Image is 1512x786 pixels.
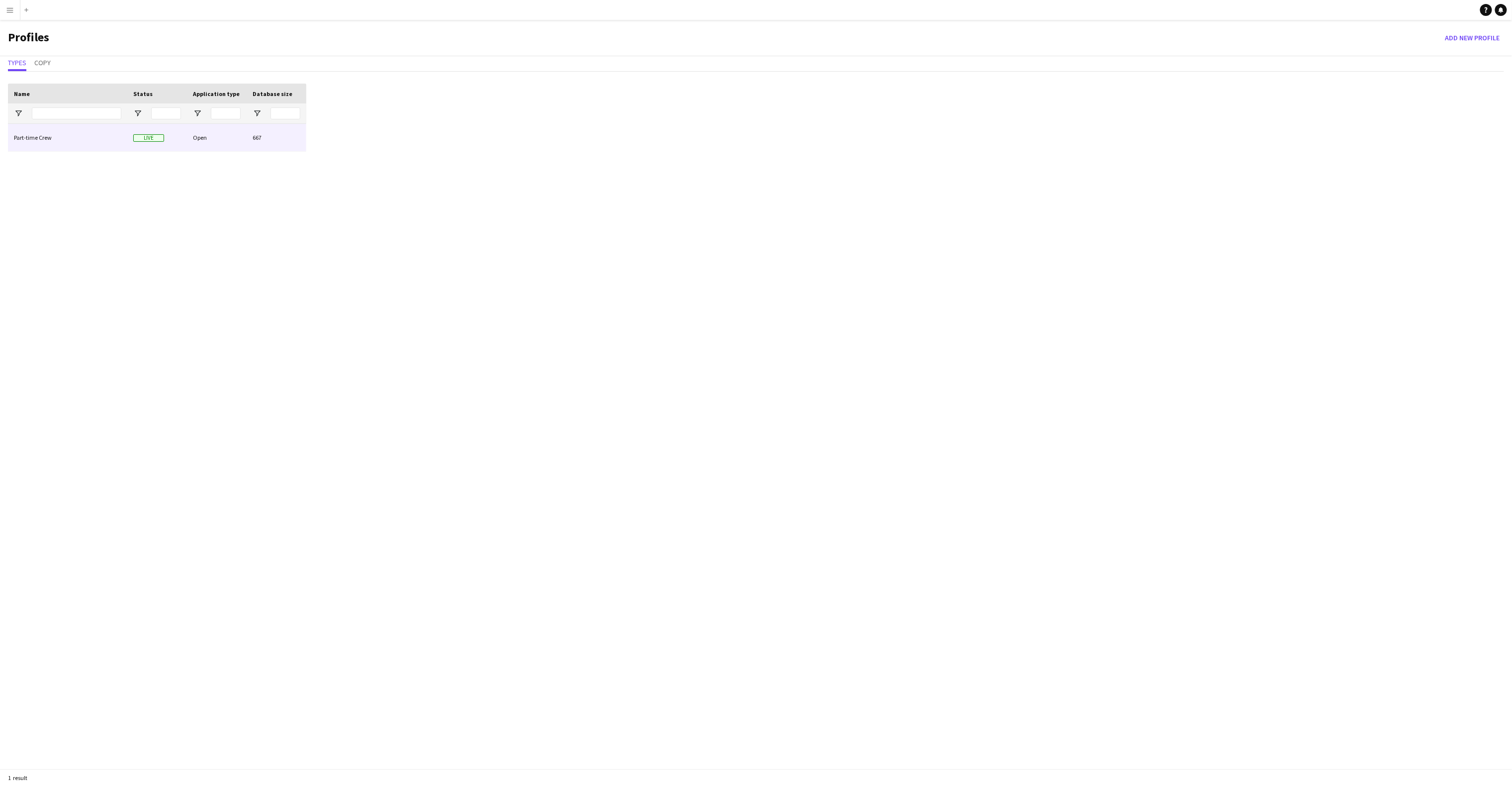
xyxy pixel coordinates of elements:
[34,59,51,66] span: Copy
[151,107,181,119] input: Status Filter Input
[8,30,49,46] h1: Profiles
[193,90,240,98] span: Application type
[187,124,247,151] div: Open
[247,124,306,151] div: 667
[193,109,202,118] button: Open Filter Menu
[14,109,23,118] button: Open Filter Menu
[14,90,30,98] span: Name
[133,90,153,98] span: Status
[253,109,262,118] button: Open Filter Menu
[32,107,121,119] input: Name Filter Input
[211,107,241,119] input: Application type Filter Input
[133,109,142,118] button: Open Filter Menu
[8,124,127,151] div: Part-time Crew
[8,59,26,66] span: Types
[1441,30,1504,46] button: Add new Profile
[253,90,292,98] span: Database size
[270,107,300,119] input: Database size Filter Input
[133,134,164,142] span: Live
